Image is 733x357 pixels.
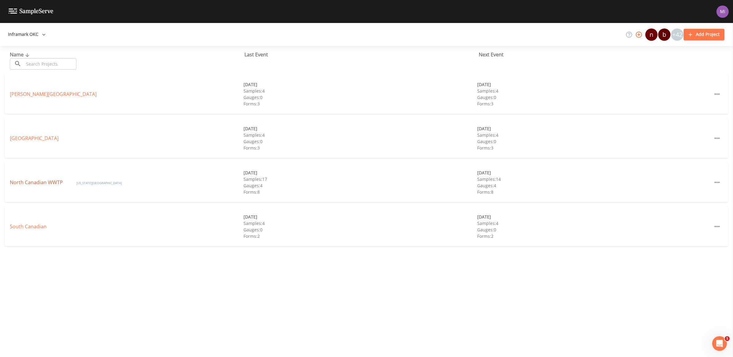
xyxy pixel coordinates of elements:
span: [US_STATE][GEOGRAPHIC_DATA] [76,181,122,185]
div: Samples: 4 [244,220,477,226]
div: Gauges: 0 [244,94,477,101]
div: Samples: 4 [477,88,711,94]
a: [PERSON_NAME][GEOGRAPHIC_DATA] [10,91,97,97]
div: Gauges: 0 [477,226,711,233]
div: Last Event [244,51,479,58]
div: Gauges: 0 [477,138,711,145]
div: Samples: 4 [477,132,711,138]
div: Samples: 4 [477,220,711,226]
div: [DATE] [244,214,477,220]
div: Gauges: 0 [244,138,477,145]
span: Name [10,51,31,58]
a: South Canadian [10,223,47,230]
div: [DATE] [477,169,711,176]
div: Gauges: 0 [477,94,711,101]
div: Forms: 2 [477,233,711,239]
div: Samples: 17 [244,176,477,182]
div: b [658,28,670,41]
div: Forms: 3 [244,101,477,107]
button: Add Project [684,29,724,40]
input: Search Projects [24,58,76,70]
div: Forms: 2 [244,233,477,239]
div: Samples: 14 [477,176,711,182]
button: Inframark OKC [6,29,48,40]
div: nicholas.wilson@inframark.com [645,28,658,41]
span: 1 [725,336,730,341]
div: Samples: 4 [244,132,477,138]
div: [DATE] [244,125,477,132]
div: [DATE] [244,81,477,88]
a: [GEOGRAPHIC_DATA] [10,135,59,142]
div: Forms: 3 [477,101,711,107]
div: Next Event [479,51,713,58]
div: Samples: 4 [244,88,477,94]
img: logo [9,9,53,14]
div: [DATE] [477,214,711,220]
div: [DATE] [477,81,711,88]
div: n [645,28,658,41]
div: Forms: 3 [244,145,477,151]
div: Forms: 3 [477,145,711,151]
div: Gauges: 4 [244,182,477,189]
a: North Canadian WWTP [10,179,64,186]
div: bturner@inframark.com [658,28,671,41]
div: Gauges: 0 [244,226,477,233]
div: Forms: 8 [244,189,477,195]
div: [DATE] [244,169,477,176]
div: Gauges: 4 [477,182,711,189]
div: +42 [671,28,683,41]
div: Forms: 8 [477,189,711,195]
img: 11d739c36d20347f7b23fdbf2a9dc2c5 [716,6,729,18]
iframe: Intercom live chat [712,336,727,351]
div: [DATE] [477,125,711,132]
